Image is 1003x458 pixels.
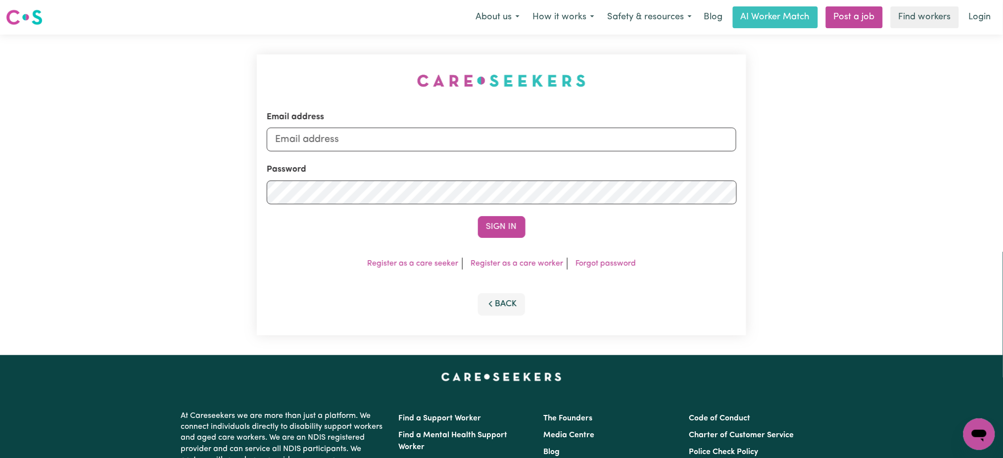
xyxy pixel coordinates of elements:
a: The Founders [544,414,593,422]
a: Blog [544,448,560,456]
a: Register as a care worker [471,260,563,268]
a: Post a job [826,6,883,28]
a: Media Centre [544,431,595,439]
img: Careseekers logo [6,8,43,26]
a: Careseekers logo [6,6,43,29]
button: How it works [526,7,601,28]
a: Police Check Policy [689,448,758,456]
button: About us [469,7,526,28]
a: Charter of Customer Service [689,431,794,439]
a: Blog [698,6,729,28]
input: Email address [267,128,737,151]
a: Find a Support Worker [399,414,481,422]
a: Careseekers home page [441,373,562,381]
a: Find a Mental Health Support Worker [399,431,508,451]
button: Back [478,293,525,315]
label: Password [267,163,306,176]
a: Forgot password [575,260,636,268]
a: Find workers [891,6,959,28]
iframe: Button to launch messaging window [963,418,995,450]
a: Register as a care seeker [367,260,458,268]
label: Email address [267,111,324,124]
a: AI Worker Match [733,6,818,28]
button: Sign In [478,216,525,238]
button: Safety & resources [601,7,698,28]
a: Login [963,6,997,28]
a: Code of Conduct [689,414,750,422]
